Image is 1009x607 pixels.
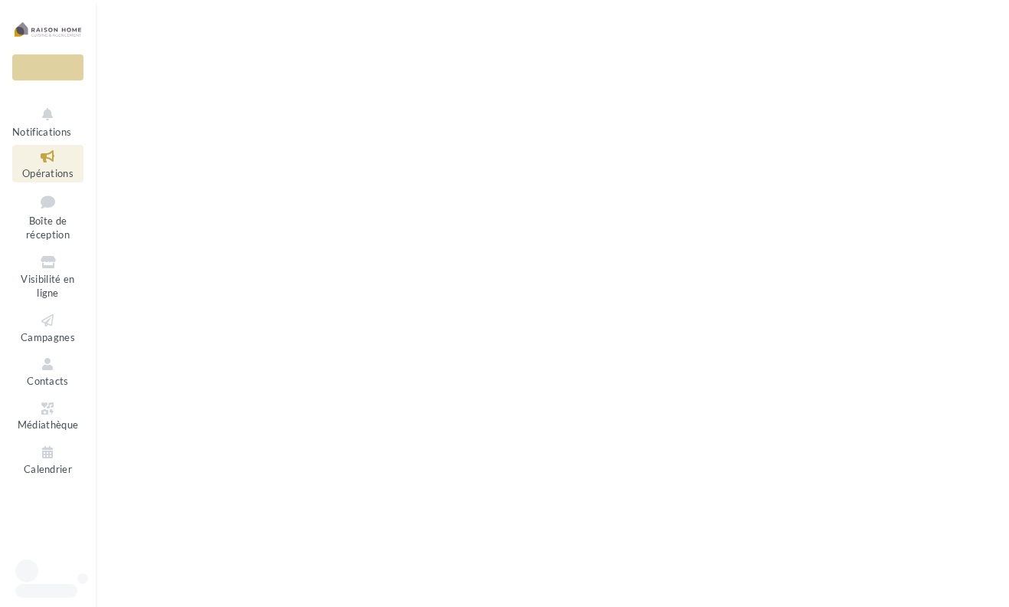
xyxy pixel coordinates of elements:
span: Contacts [27,375,69,387]
a: Visibilité en ligne [12,251,83,303]
span: Calendrier [24,463,72,475]
a: Boîte de réception [12,189,83,244]
span: Boîte de réception [26,215,70,241]
div: Nouvelle campagne [12,54,83,80]
a: Contacts [12,353,83,390]
a: Opérations [12,145,83,182]
span: Campagnes [21,331,75,343]
a: Campagnes [12,309,83,346]
span: Notifications [12,126,71,138]
a: Médiathèque [12,397,83,435]
span: Médiathèque [18,419,79,431]
span: Visibilité en ligne [21,273,74,300]
a: Calendrier [12,441,83,478]
span: Opérations [22,167,73,179]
